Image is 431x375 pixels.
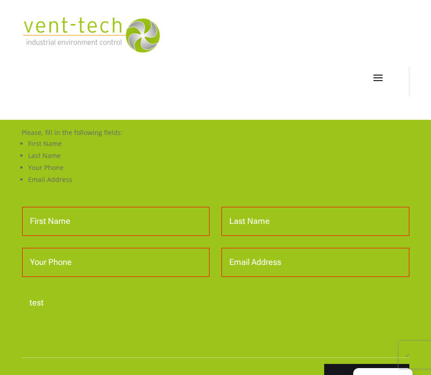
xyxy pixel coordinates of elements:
[22,248,210,277] input: Your Phone
[221,248,409,277] input: Email Address
[221,207,409,236] input: Last Name
[28,150,409,162] li: Last Name
[22,127,409,138] p: Please, fill in the following fields:
[22,17,160,53] img: 2023-09-27T08_35_16.549ZVENT-TECH---Clear-background
[22,207,210,236] input: First Name
[28,138,409,150] li: First Name
[28,174,409,186] li: Email Address
[28,162,409,174] li: Your Phone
